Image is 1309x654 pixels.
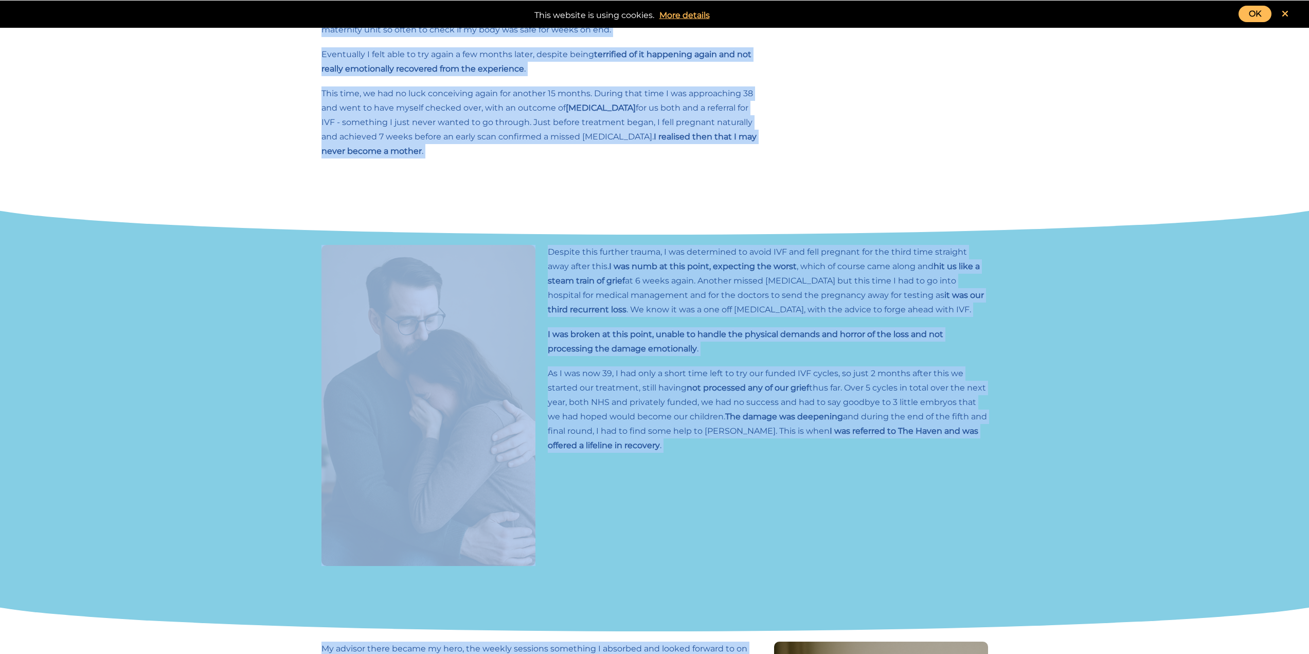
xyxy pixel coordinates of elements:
[1239,6,1271,22] a: OK
[548,290,984,314] strong: it was our third recurrent loss
[725,412,843,421] strong: The damage was deepening
[654,8,715,23] a: More details
[10,6,1299,23] div: This website is using cookies.
[548,366,988,453] p: As I was now 39, I had only a short time left to try our funded IVF cycles, so just 2 months afte...
[321,86,762,158] p: This time, we had no luck conceiving again for another 15 months. During that time I was approach...
[548,329,943,353] strong: I was broken at this point, unable to handle the physical demands and horror of the loss and not ...
[321,132,757,156] strong: I realised then that I may never become a mother
[548,327,988,356] p: .
[321,245,535,566] img: A distraught woman buries her face in her husband’s chest, crying as he wraps his arms around her...
[609,261,797,271] strong: I was numb at this point, expecting the worst
[321,47,762,76] p: Eventually I felt able to try again a few months later, despite being .
[548,426,978,450] strong: I was referred to The Haven and was offered a lifeline in recovery
[566,103,636,113] strong: [MEDICAL_DATA]
[548,245,988,317] p: Despite this further trauma, I was determined to avoid IVF and fell pregnant for the third time s...
[687,383,809,393] strong: not processed any of our grief
[548,261,980,286] strong: hit us like a steam train of grief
